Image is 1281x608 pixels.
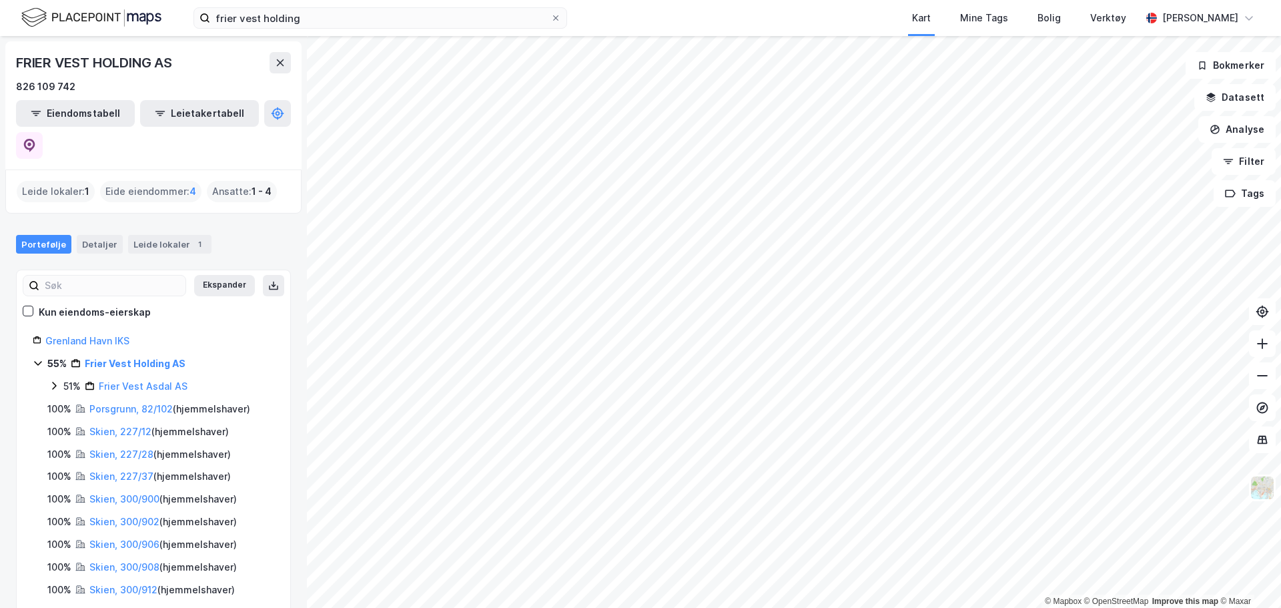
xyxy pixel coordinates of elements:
[89,584,157,595] a: Skien, 300/912
[63,378,81,394] div: 51%
[47,582,71,598] div: 100%
[140,100,259,127] button: Leietakertabell
[1084,597,1149,606] a: OpenStreetMap
[45,335,129,346] a: Grenland Havn IKS
[89,493,159,505] a: Skien, 300/900
[47,469,71,485] div: 100%
[1194,84,1276,111] button: Datasett
[210,8,550,28] input: Søk på adresse, matrikkel, gårdeiere, leietakere eller personer
[89,403,173,414] a: Porsgrunn, 82/102
[16,79,75,95] div: 826 109 742
[85,184,89,200] span: 1
[47,514,71,530] div: 100%
[912,10,931,26] div: Kart
[39,304,151,320] div: Kun eiendoms-eierskap
[1152,597,1218,606] a: Improve this map
[252,184,272,200] span: 1 - 4
[89,561,159,573] a: Skien, 300/908
[21,6,161,29] img: logo.f888ab2527a4732fd821a326f86c7f29.svg
[89,448,153,460] a: Skien, 227/28
[47,559,71,575] div: 100%
[47,356,67,372] div: 55%
[39,276,185,296] input: Søk
[89,491,237,507] div: ( hjemmelshaver )
[193,238,206,251] div: 1
[89,446,231,463] div: ( hjemmelshaver )
[89,471,153,482] a: Skien, 227/37
[89,401,250,417] div: ( hjemmelshaver )
[1090,10,1126,26] div: Verktøy
[100,181,201,202] div: Eide eiendommer :
[128,235,211,254] div: Leide lokaler
[89,582,235,598] div: ( hjemmelshaver )
[16,52,175,73] div: FRIER VEST HOLDING AS
[1214,544,1281,608] iframe: Chat Widget
[77,235,123,254] div: Detaljer
[89,424,229,440] div: ( hjemmelshaver )
[1214,180,1276,207] button: Tags
[89,516,159,527] a: Skien, 300/902
[1162,10,1238,26] div: [PERSON_NAME]
[85,358,185,369] a: Frier Vest Holding AS
[207,181,277,202] div: Ansatte :
[89,426,151,437] a: Skien, 227/12
[47,537,71,553] div: 100%
[1198,116,1276,143] button: Analyse
[47,424,71,440] div: 100%
[16,100,135,127] button: Eiendomstabell
[189,184,196,200] span: 4
[89,559,237,575] div: ( hjemmelshaver )
[89,539,159,550] a: Skien, 300/906
[1212,148,1276,175] button: Filter
[960,10,1008,26] div: Mine Tags
[1186,52,1276,79] button: Bokmerker
[1045,597,1082,606] a: Mapbox
[99,380,187,392] a: Frier Vest Asdal AS
[89,469,231,485] div: ( hjemmelshaver )
[47,491,71,507] div: 100%
[47,401,71,417] div: 100%
[89,537,237,553] div: ( hjemmelshaver )
[1250,475,1275,501] img: Z
[16,235,71,254] div: Portefølje
[194,275,255,296] button: Ekspander
[89,514,237,530] div: ( hjemmelshaver )
[17,181,95,202] div: Leide lokaler :
[1037,10,1061,26] div: Bolig
[47,446,71,463] div: 100%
